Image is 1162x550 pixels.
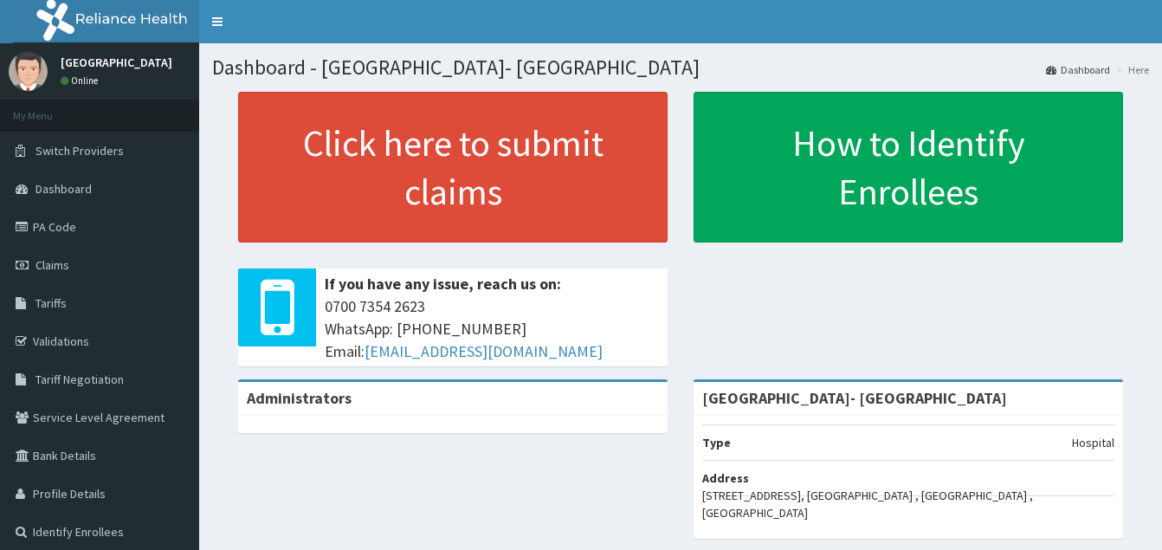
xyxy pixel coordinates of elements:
[9,52,48,91] img: User Image
[702,435,731,450] b: Type
[1046,62,1110,77] a: Dashboard
[694,92,1123,243] a: How to Identify Enrollees
[1072,434,1114,451] p: Hospital
[212,56,1149,79] h1: Dashboard - [GEOGRAPHIC_DATA]- [GEOGRAPHIC_DATA]
[36,181,92,197] span: Dashboard
[702,487,1114,521] p: [STREET_ADDRESS], [GEOGRAPHIC_DATA] , [GEOGRAPHIC_DATA] , [GEOGRAPHIC_DATA]
[238,92,668,243] a: Click here to submit claims
[36,295,67,311] span: Tariffs
[61,74,102,87] a: Online
[702,470,749,486] b: Address
[247,388,352,408] b: Administrators
[36,372,124,387] span: Tariff Negotiation
[61,56,172,68] p: [GEOGRAPHIC_DATA]
[1112,62,1149,77] li: Here
[325,295,659,362] span: 0700 7354 2623 WhatsApp: [PHONE_NUMBER] Email:
[36,257,69,273] span: Claims
[365,341,603,361] a: [EMAIL_ADDRESS][DOMAIN_NAME]
[36,143,124,159] span: Switch Providers
[325,274,561,294] b: If you have any issue, reach us on:
[702,388,1007,408] strong: [GEOGRAPHIC_DATA]- [GEOGRAPHIC_DATA]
